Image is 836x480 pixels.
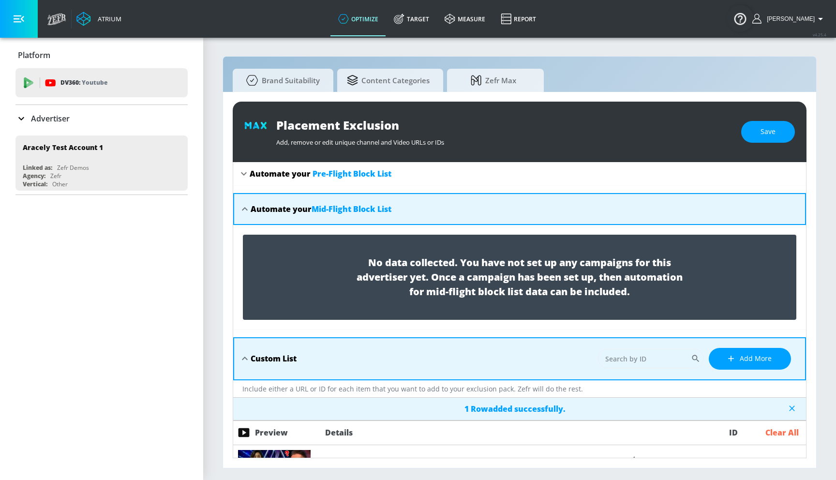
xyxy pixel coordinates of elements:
[276,133,731,147] div: Add, remove or edit unique channel and Video URLs or IDs
[728,353,772,365] span: Add more
[15,42,188,69] div: Platform
[233,380,806,398] div: Include either a URL or ID for each item that you want to add to your exclusion pack. Zefr will d...
[233,337,806,380] div: Custom ListSearch by IDAdd more
[325,427,353,438] span: Details
[765,427,799,438] span: Clear All
[18,50,50,60] p: Platform
[23,164,52,172] div: Linked as:
[23,143,103,152] div: Aracely Test Account 1
[493,1,544,36] a: Report
[457,69,530,92] span: Zefr Max
[709,348,791,370] button: Add more
[94,15,121,23] div: Atrium
[325,456,703,475] p: موهبة ساحر ضخمة معجزة ؟؟ تزلزل المسرح وصدمة [DEMOGRAPHIC_DATA] !! [PERSON_NAME] في برنامج المواهب...
[15,135,188,191] div: Aracely Test Account 1Linked as:Zefr DemosAgency:ZefrVertical:Other
[242,69,320,92] span: Brand Suitability
[598,349,691,368] input: Search by ID
[251,204,391,214] div: Automate your
[255,427,288,438] span: Preview
[464,404,566,414] div: 1 Row added successfully.
[761,126,776,138] span: Save
[23,180,47,188] div: Vertical:
[386,1,437,36] a: Target
[313,168,391,179] span: Pre-Flight Block List
[350,255,689,299] span: No data collected. You have not set up any campaigns for this advertiser yet. Once a campaign has...
[31,113,70,124] p: Advertiser
[727,5,754,32] button: Open Resource Center
[15,68,188,97] div: DV360: Youtube
[52,180,68,188] div: Other
[437,1,493,36] a: measure
[752,13,826,25] button: [PERSON_NAME]
[813,32,826,37] span: v 4.25.4
[729,427,738,438] span: ID
[60,77,107,88] p: DV360:
[15,105,188,132] div: Advertiser
[57,164,89,172] div: Zefr Demos
[23,172,45,180] div: Agency:
[50,172,61,180] div: Zefr
[233,193,806,225] div: Automate yourMid-Flight Block List
[763,15,815,22] span: login as: guillaume.chorn@zefr.com
[251,353,297,364] div: Custom List
[325,455,703,465] a: موهبة ساحر ضخمة معجزة ؟؟ تزلزل المسرح وصدمة [DEMOGRAPHIC_DATA] !! [PERSON_NAME] في برنامج المواهب...
[82,77,107,88] p: Youtube
[312,204,391,214] span: Mid-Flight Block List
[330,1,386,36] a: optimize
[741,121,795,143] button: Save
[250,168,391,179] div: Automate your
[598,349,704,368] div: Search by ID
[233,162,806,185] div: Automate your Pre-Flight Block List
[76,12,121,26] a: Atrium
[347,69,430,92] span: Content Categories
[276,117,731,133] div: Placement Exclusion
